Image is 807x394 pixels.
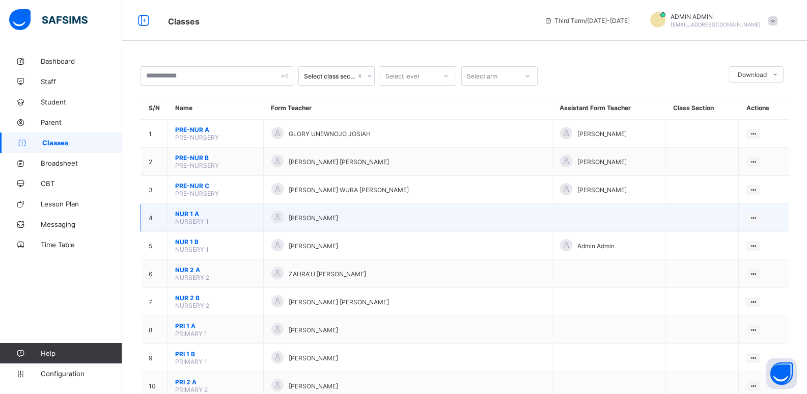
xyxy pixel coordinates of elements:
span: NURSERY 2 [175,274,209,281]
td: 7 [141,288,168,316]
span: [PERSON_NAME] [577,158,627,166]
th: Assistant Form Teacher [552,96,665,120]
span: PRE-NUR C [175,182,256,190]
div: Select arm [467,66,497,86]
span: Configuration [41,370,122,378]
span: [PERSON_NAME] [577,186,627,194]
span: ZAHRA'U [PERSON_NAME] [289,270,366,278]
span: Messaging [41,220,122,228]
span: Broadsheet [41,159,122,167]
td: 5 [141,232,168,260]
span: [PERSON_NAME] [PERSON_NAME] [289,158,389,166]
th: Class Section [665,96,739,120]
td: 6 [141,260,168,288]
span: Help [41,349,122,357]
span: Classes [42,139,122,147]
th: Name [168,96,264,120]
span: [EMAIL_ADDRESS][DOMAIN_NAME] [671,21,761,28]
div: Select level [385,66,419,86]
span: [PERSON_NAME] [PERSON_NAME] [289,298,389,306]
td: 3 [141,176,168,204]
span: PRI 1 B [175,350,256,358]
span: [PERSON_NAME] [289,354,338,362]
span: NUR 1 A [175,210,256,218]
td: 4 [141,204,168,232]
span: Classes [168,16,200,27]
span: PRE-NUR B [175,154,256,162]
span: [PERSON_NAME] [289,382,338,390]
button: Open asap [766,358,797,389]
span: PRI 1 A [175,322,256,330]
td: 8 [141,316,168,344]
span: NURSERY 1 [175,218,209,225]
span: PRI 2 A [175,378,256,386]
span: CBT [41,179,122,188]
span: NURSERY 2 [175,302,209,309]
span: Staff [41,77,122,86]
span: PRIMARY 2 [175,386,208,393]
img: safsims [9,9,88,31]
th: Actions [739,96,789,120]
td: 9 [141,344,168,372]
span: Student [41,98,122,106]
th: Form Teacher [263,96,552,120]
div: ADMINADMIN [640,12,783,29]
span: [PERSON_NAME] WURA [PERSON_NAME] [289,186,409,194]
span: PRE-NURSERY [175,162,219,169]
span: GLORY UNEWNOJO JOSIAH [289,130,371,138]
span: Lesson Plan [41,200,122,208]
span: NURSERY 1 [175,246,209,253]
span: Time Table [41,241,122,249]
span: NUR 2 B [175,294,256,302]
span: PRE-NURSERY [175,134,219,141]
span: PRE-NURSERY [175,190,219,197]
span: session/term information [544,17,630,24]
span: Dashboard [41,57,122,65]
span: NUR 1 B [175,238,256,246]
span: PRE-NUR A [175,126,256,134]
span: [PERSON_NAME] [577,130,627,138]
span: [PERSON_NAME] [289,242,338,250]
th: S/N [141,96,168,120]
div: Select class section [304,72,356,80]
span: NUR 2 A [175,266,256,274]
span: ADMIN ADMIN [671,13,761,20]
span: Download [738,71,767,78]
span: PRIMARY 1 [175,330,207,337]
td: 2 [141,148,168,176]
span: Parent [41,118,122,126]
span: Admin Admin [577,242,615,250]
span: PRIMARY 1 [175,358,207,365]
td: 1 [141,120,168,148]
span: [PERSON_NAME] [289,214,338,222]
span: [PERSON_NAME] [289,326,338,334]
